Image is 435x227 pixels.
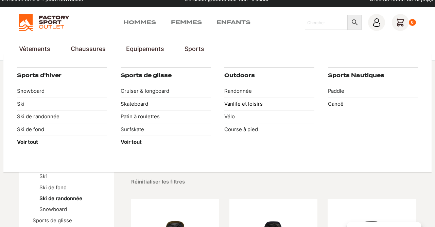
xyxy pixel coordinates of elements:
a: Ski de randonnée [17,110,107,123]
a: Sports de glisse [121,72,172,78]
a: Ski [17,98,107,110]
strong: Voir tout [121,139,142,145]
a: Course à pied [224,123,314,136]
a: Equipements [126,45,164,54]
a: Sports [185,45,204,54]
a: Snowboard [17,85,107,98]
a: Canoë [328,98,418,110]
a: Chaussures [71,45,106,54]
div: 0 [409,19,416,26]
a: Hommes [123,18,156,27]
a: Sports Nautiques [328,72,384,78]
a: Cruiser & longboard [121,85,211,98]
button: Réinitialiser les filtres [131,178,185,185]
a: Paddle [328,85,418,98]
a: Ski de fond [17,123,107,136]
input: Chercher [305,15,348,30]
a: Vélo [224,110,314,123]
a: Ski de fond [39,185,67,191]
a: Vanlife et loisirs [224,98,314,110]
img: Factory Sport Outlet [19,14,69,31]
a: Sports d'hiver [17,72,62,78]
a: Ski [39,173,47,179]
a: Sports de glisse [33,217,72,224]
a: Femmes [171,18,202,27]
a: Randonnée [224,85,314,98]
a: Vêtements [19,45,50,54]
a: Snowboard [39,206,67,212]
a: Patin à roulettes [121,110,211,123]
strong: Voir tout [17,139,38,145]
a: Voir tout [121,136,211,148]
a: Outdoors [224,72,255,78]
a: Surfskate [121,123,211,136]
a: Voir tout [17,136,107,148]
a: Enfants [216,18,250,27]
a: Ski de randonnée [39,195,82,202]
a: Skateboard [121,98,211,110]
